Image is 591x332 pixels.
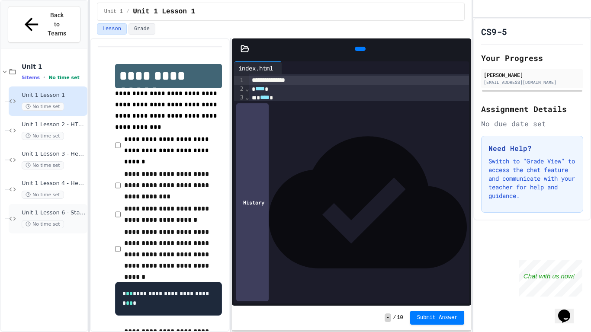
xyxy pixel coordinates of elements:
span: 10 [397,314,403,321]
button: Submit Answer [410,311,465,325]
span: Back to Teams [47,11,67,38]
span: Unit 1 Lesson 3 - Headers and Paragraph tags [22,150,86,158]
div: 2 [234,85,245,93]
div: index.html [234,61,282,74]
span: / [126,8,129,15]
h1: CS9-5 [481,26,507,38]
span: No time set [22,220,64,228]
span: Unit 1 Lesson 2 - HTML Doc Setup [22,121,86,128]
span: • [43,74,45,81]
span: Fold line [245,85,249,92]
h2: Your Progress [481,52,583,64]
div: [EMAIL_ADDRESS][DOMAIN_NAME] [484,79,581,86]
span: 5 items [22,75,40,80]
span: Unit 1 [104,8,123,15]
div: History [236,103,269,301]
span: No time set [48,75,80,80]
span: No time set [22,161,64,169]
p: Switch to "Grade View" to access the chat feature and communicate with your teacher for help and ... [488,157,576,200]
span: Fold line [245,94,249,101]
div: 1 [234,76,245,85]
span: Submit Answer [417,314,458,321]
span: Unit 1 [22,63,86,70]
span: - [385,313,391,322]
div: No due date set [481,118,583,129]
span: Unit 1 Lesson 1 [133,6,195,17]
span: No time set [22,191,64,199]
span: Unit 1 Lesson 4 - Headlines Lab [22,180,86,187]
button: Grade [128,23,155,35]
div: [PERSON_NAME] [484,71,581,79]
span: Unit 1 Lesson 1 [22,92,86,99]
span: / [393,314,396,321]
h2: Assignment Details [481,103,583,115]
iframe: chat widget [555,297,582,323]
div: index.html [234,64,277,73]
span: No time set [22,132,64,140]
iframe: chat widget [519,260,582,297]
h3: Need Help? [488,143,576,153]
button: Lesson [97,23,127,35]
span: Unit 1 Lesson 6 - Station Activity [22,209,86,217]
button: Back to Teams [8,6,80,43]
span: No time set [22,102,64,111]
div: 3 [234,93,245,102]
